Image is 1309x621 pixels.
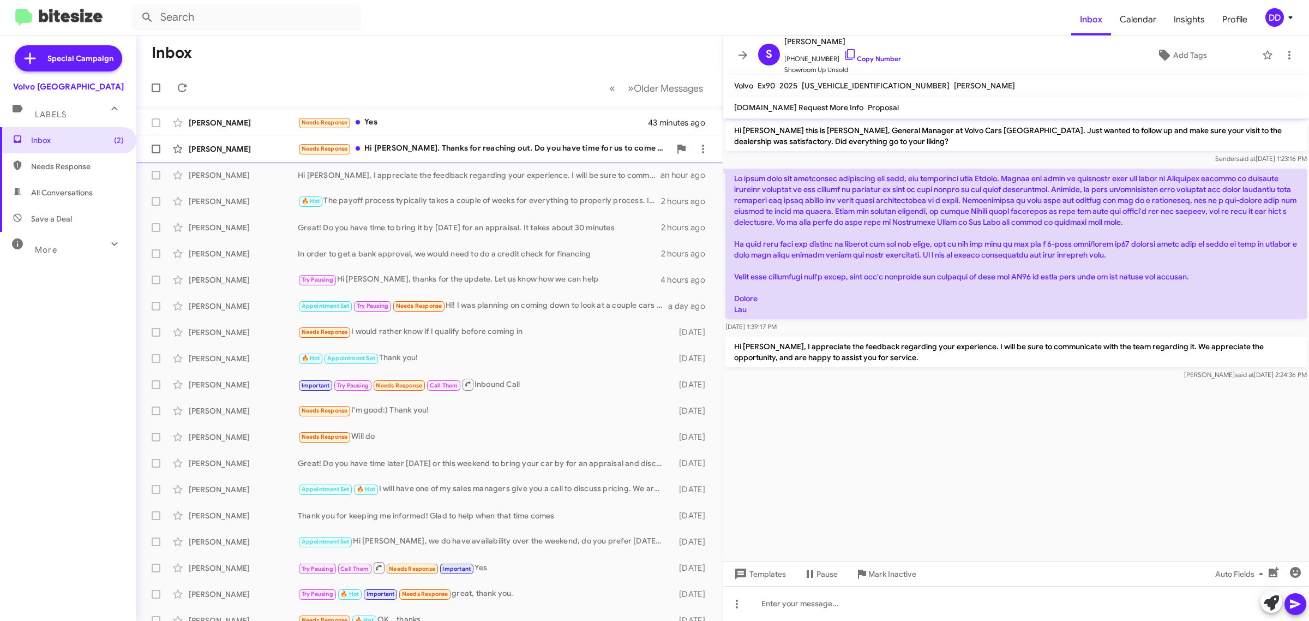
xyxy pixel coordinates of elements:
button: DD [1256,8,1297,27]
button: Mark Inactive [846,564,925,584]
div: Inbound Call [298,378,669,391]
span: Needs Response [302,329,348,336]
span: Appointment Set [302,302,350,309]
div: [PERSON_NAME] [189,484,298,495]
span: [PERSON_NAME] [954,81,1015,91]
div: 2 hours ago [661,222,714,233]
div: [DATE] [669,484,714,495]
span: « [609,81,615,95]
span: [PERSON_NAME] [DATE] 2:24:36 PM [1184,371,1307,379]
span: Try Pausing [357,302,388,309]
span: Try Pausing [302,565,333,572]
div: [PERSON_NAME] [189,536,298,547]
div: [DATE] [669,458,714,469]
span: said at [1235,371,1254,379]
div: an hour ago [660,170,714,181]
div: [PERSON_NAME] [189,170,298,181]
div: I'm good:) Thank you! [298,404,669,417]
div: [DATE] [669,327,714,338]
div: [DATE] [669,563,714,574]
span: [PHONE_NUMBER] [784,48,901,64]
span: [DATE] 1:39:17 PM [725,323,777,331]
div: [PERSON_NAME] [189,117,298,128]
div: Great! Do you have time later [DATE] or this weekend to bring your car by for an appraisal and di... [298,458,669,469]
button: Auto Fields [1206,564,1276,584]
a: Insights [1165,4,1214,35]
div: [PERSON_NAME] [189,353,298,364]
span: Important [302,382,330,389]
nav: Page navigation example [603,77,710,99]
span: S [766,46,772,63]
span: Sender [DATE] 1:23:16 PM [1215,154,1307,163]
span: Pause [816,564,838,584]
span: Needs Response [302,119,348,126]
span: Save a Deal [31,213,72,224]
div: [DATE] [669,432,714,443]
span: Important [442,565,471,572]
div: [PERSON_NAME] [189,274,298,285]
span: Needs Response [396,302,442,309]
a: Profile [1214,4,1256,35]
div: 2 hours ago [661,196,714,207]
div: [PERSON_NAME] [189,379,298,390]
p: Lo ipsum dolo sit ametconsec adipiscing eli sedd, eiu temporinci utla Etdolo. Magnaa eni admin ve... [725,169,1307,319]
span: Special Campaign [47,53,113,64]
span: Needs Response [302,145,348,152]
span: Needs Response [31,161,124,172]
div: Great! Do you have time to bring it by [DATE] for an appraisal. It takes about 30 minutes [298,222,661,233]
span: [DOMAIN_NAME] Request More Info [734,103,863,112]
a: Calendar [1111,4,1165,35]
span: Needs Response [302,433,348,440]
div: [DATE] [669,353,714,364]
span: 🔥 Hot [302,355,320,362]
div: 4 hours ago [660,274,714,285]
div: [DATE] [669,379,714,390]
span: Important [367,590,395,598]
div: Hi [PERSON_NAME], thanks for the update. Let us know how we can help [298,273,660,286]
button: Templates [723,564,795,584]
span: said at [1236,154,1256,163]
button: Add Tags [1106,45,1257,65]
div: Volvo [GEOGRAPHIC_DATA] [13,81,124,92]
div: [PERSON_NAME] [189,589,298,600]
div: [PERSON_NAME] [189,248,298,259]
span: Ex90 [758,81,775,91]
span: Mark Inactive [868,564,916,584]
span: Templates [732,564,786,584]
span: Call Them [340,565,369,572]
h1: Inbox [152,44,192,62]
div: Hi [PERSON_NAME], we do have availability over the weekend, do you prefer [DATE] or [DATE]? Core ... [298,535,669,548]
button: Pause [795,564,846,584]
span: Needs Response [302,407,348,414]
div: Thank you! [298,352,669,365]
div: [PERSON_NAME] [189,144,298,154]
span: Older Messages [634,82,703,94]
button: Next [621,77,710,99]
span: Proposal [868,103,899,112]
div: [PERSON_NAME] [189,510,298,521]
div: [DATE] [669,589,714,600]
span: [PERSON_NAME] [784,35,901,48]
span: Try Pausing [302,276,333,283]
span: » [628,81,634,95]
div: [PERSON_NAME] [189,563,298,574]
div: [PERSON_NAME] [189,327,298,338]
span: 🔥 Hot [340,590,359,598]
span: Call Them [430,382,458,389]
div: I would rather know if I qualify before coming in [298,326,669,338]
input: Search [132,4,361,31]
div: [PERSON_NAME] [189,196,298,207]
a: Inbox [1071,4,1111,35]
span: Needs Response [402,590,448,598]
span: 2025 [779,81,797,91]
span: All Conversations [31,187,93,198]
div: I will have one of my sales managers give you a call to discuss pricing. We are a Simple Price st... [298,483,669,495]
div: [PERSON_NAME] [189,222,298,233]
span: Labels [35,110,67,120]
span: Add Tags [1173,45,1207,65]
div: The payoff process typically takes a couple of weeks for everything to properly process. If you h... [298,195,661,207]
div: In order to get a bank approval, we would need to do a credit check for financing [298,248,661,259]
a: Copy Number [844,55,901,63]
